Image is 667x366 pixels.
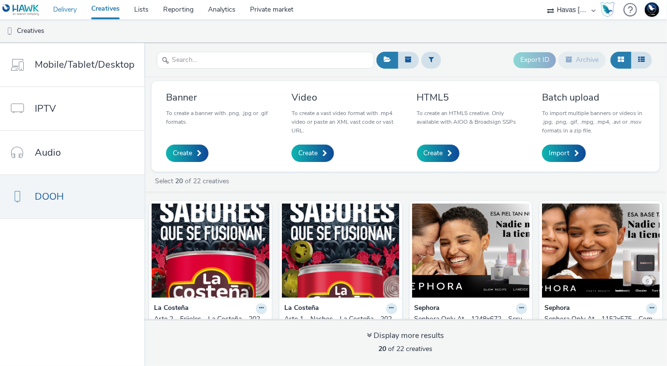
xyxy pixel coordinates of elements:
img: Sephora Only At - 1152x575 - Complexio visual [542,204,660,298]
h3: Video [292,91,395,104]
span: Create [424,148,443,158]
a: Hawk Academy [600,2,619,17]
span: DOOH [35,190,64,204]
img: Support Hawk [645,2,659,17]
p: To create an HTML5 creative. Only available with AIOO & Broadsign SSPs [417,109,520,126]
strong: 20 [175,176,183,186]
h3: Banner [166,91,269,104]
span: Import [549,148,570,158]
strong: Sephora [415,303,440,314]
strong: Sephora [544,303,570,314]
div: Arte 2 - Frijoles - La Costeña - 2025 [154,314,263,334]
span: of 22 creatives [379,344,433,353]
a: Create [166,145,208,162]
p: To create a vast video format with .mp4 video or paste an XML vast code or vast URL. [292,109,395,135]
img: Hawk Academy [600,2,615,17]
button: Archive [558,52,606,68]
button: Grid [611,52,631,68]
div: Sephora Only At - 1248x672 - Serums [415,314,524,334]
input: Search... [157,52,374,69]
h3: Batch upload [542,91,645,104]
img: undefined Logo [2,4,40,16]
strong: 20 [379,344,387,353]
span: Audio [35,146,61,160]
span: Mobile/Tablet/Desktop [35,58,135,72]
img: dooh [5,27,14,36]
h3: HTML5 [417,91,520,104]
a: Create [417,145,459,162]
a: Create [292,145,334,162]
p: To import multiple banners or videos in .jpg, .png, .gif, .mpg, .mp4, .avi or .mov formats in a z... [542,109,645,135]
a: Import [542,145,586,162]
a: Sephora Only At - 1152x575 - Complexio [544,314,657,334]
img: Arte 1 - Nachos - La Costeña - 2025 visual [282,204,400,298]
span: Create [173,148,192,158]
a: Arte 1 - Nachos - La Costeña - 2025 [284,314,397,334]
a: Sephora Only At - 1248x672 - Serums [415,314,528,334]
div: Sephora Only At - 1152x575 - Complexio [544,314,653,334]
div: Arte 1 - Nachos - La Costeña - 2025 [284,314,393,334]
div: Display more results [367,330,445,341]
strong: La Costeña [154,303,189,314]
button: Export ID [514,52,556,68]
img: Sephora Only At - 1248x672 - Serums visual [412,204,530,298]
button: Table [631,52,652,68]
a: Select of 22 creatives [154,176,233,186]
p: To create a banner with .png, .jpg or .gif formats. [166,109,269,126]
span: Create [298,148,318,158]
span: IPTV [35,102,56,116]
strong: La Costeña [284,303,319,314]
img: Arte 2 - Frijoles - La Costeña - 2025 visual [152,204,269,298]
a: Arte 2 - Frijoles - La Costeña - 2025 [154,314,267,334]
